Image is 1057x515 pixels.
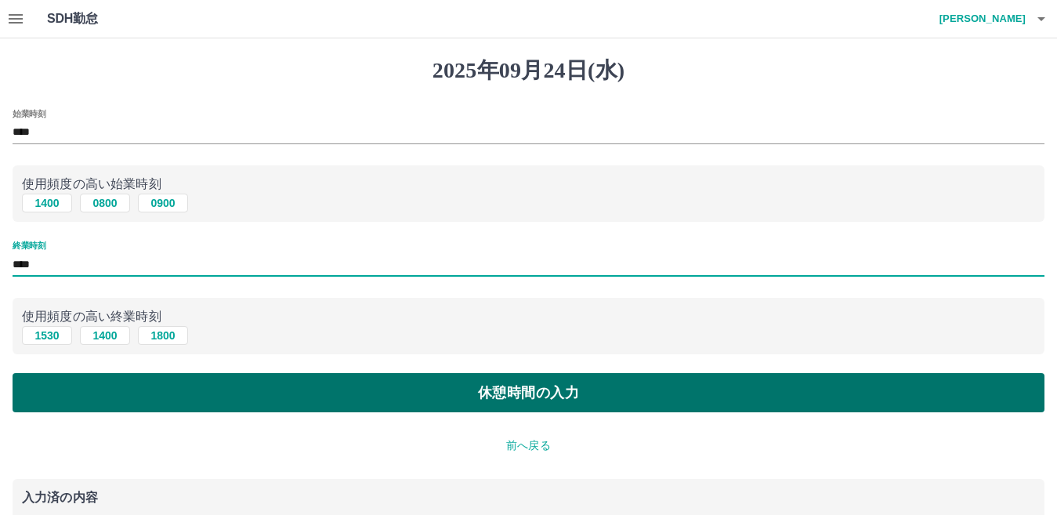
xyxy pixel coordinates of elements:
button: 1800 [138,326,188,345]
button: 1400 [80,326,130,345]
p: 使用頻度の高い終業時刻 [22,307,1035,326]
label: 始業時刻 [13,107,45,119]
p: 入力済の内容 [22,491,1035,504]
button: 0800 [80,194,130,212]
button: 1530 [22,326,72,345]
button: 休憩時間の入力 [13,373,1044,412]
h1: 2025年09月24日(水) [13,57,1044,84]
p: 前へ戻る [13,437,1044,454]
button: 0900 [138,194,188,212]
button: 1400 [22,194,72,212]
p: 使用頻度の高い始業時刻 [22,175,1035,194]
label: 終業時刻 [13,240,45,252]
